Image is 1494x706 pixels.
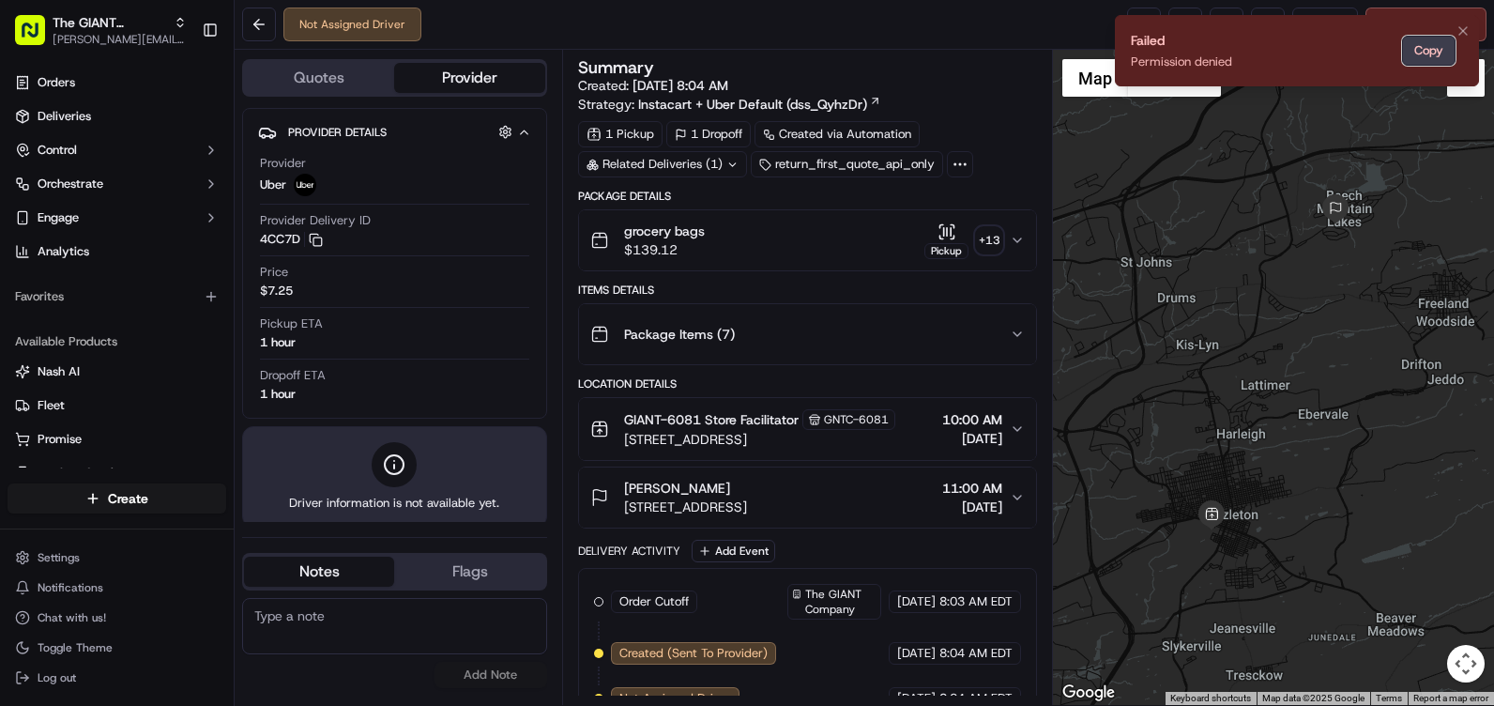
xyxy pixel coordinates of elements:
[1447,645,1485,683] button: Map camera controls
[1413,693,1488,703] a: Report a map error
[1402,36,1456,66] button: Copy
[38,670,76,685] span: Log out
[288,125,387,140] span: Provider Details
[260,283,293,299] span: $7.25
[624,240,705,259] span: $139.12
[177,272,301,291] span: API Documentation
[8,391,226,421] button: Fleet
[619,593,689,610] span: Order Cutoff
[751,151,943,177] div: return_first_quote_api_only
[187,318,227,332] span: Pylon
[15,363,219,380] a: Nash AI
[38,397,65,414] span: Fleet
[19,19,56,56] img: Nash
[624,222,705,240] span: grocery bags
[578,151,747,177] div: Related Deliveries (1)
[924,223,968,259] button: Pickup
[53,32,187,47] button: [PERSON_NAME][EMAIL_ADDRESS][PERSON_NAME][DOMAIN_NAME]
[897,645,936,662] span: [DATE]
[942,498,1002,516] span: [DATE]
[638,95,881,114] a: Instacart + Uber Default (dss_QyhzDr)
[8,282,226,312] div: Favorites
[633,77,728,94] span: [DATE] 8:04 AM
[619,645,768,662] span: Created (Sent To Provider)
[260,155,306,172] span: Provider
[38,209,79,226] span: Engage
[38,243,89,260] span: Analytics
[38,363,80,380] span: Nash AI
[260,212,371,229] span: Provider Delivery ID
[624,410,799,429] span: GIANT-6081 Store Facilitator
[1376,693,1402,703] a: Terms (opens in new tab)
[319,185,342,207] button: Start new chat
[578,95,881,114] div: Strategy:
[579,304,1036,364] button: Package Items (7)
[1058,681,1120,705] img: Google
[294,174,316,196] img: profile_uber_ahold_partner.png
[15,431,219,448] a: Promise
[38,640,113,655] span: Toggle Theme
[578,376,1037,391] div: Location Details
[38,176,103,192] span: Orchestrate
[8,135,226,165] button: Control
[49,121,338,141] input: Got a question? Start typing here...
[53,13,166,32] button: The GIANT Company
[289,495,499,512] span: Driver information is not available yet.
[8,357,226,387] button: Nash AI
[8,635,226,661] button: Toggle Theme
[38,580,103,595] span: Notifications
[8,545,226,571] button: Settings
[260,334,296,351] div: 1 hour
[244,63,394,93] button: Quotes
[159,274,174,289] div: 💻
[8,101,226,131] a: Deliveries
[260,176,286,193] span: Uber
[260,386,296,403] div: 1 hour
[1262,693,1364,703] span: Map data ©2025 Google
[38,74,75,91] span: Orders
[151,265,309,299] a: 💻API Documentation
[260,231,323,248] button: 4CC7D
[624,479,730,498] span: [PERSON_NAME]
[244,557,394,587] button: Notes
[1131,31,1232,50] div: Failed
[1131,54,1232,70] div: Permission denied
[942,479,1002,498] span: 11:00 AM
[579,468,1036,528] button: [PERSON_NAME][STREET_ADDRESS]11:00 AM[DATE]
[38,550,80,565] span: Settings
[8,665,226,691] button: Log out
[1170,692,1251,705] button: Keyboard shortcuts
[8,203,226,233] button: Engage
[666,121,751,147] div: 1 Dropoff
[11,265,151,299] a: 📗Knowledge Base
[8,68,226,98] a: Orders
[578,59,654,76] h3: Summary
[942,429,1002,448] span: [DATE]
[8,327,226,357] div: Available Products
[260,315,323,332] span: Pickup ETA
[394,63,544,93] button: Provider
[939,645,1013,662] span: 8:04 AM EDT
[8,8,194,53] button: The GIANT Company[PERSON_NAME][EMAIL_ADDRESS][PERSON_NAME][DOMAIN_NAME]
[624,498,747,516] span: [STREET_ADDRESS]
[897,593,936,610] span: [DATE]
[64,179,308,198] div: Start new chat
[1058,681,1120,705] a: Open this area in Google Maps (opens a new window)
[924,223,1002,259] button: Pickup+13
[64,198,237,213] div: We're available if you need us!
[805,587,877,617] span: The GIANT Company
[38,465,128,482] span: Product Catalog
[19,179,53,213] img: 1736555255976-a54dd68f-1ca7-489b-9aae-adbdc363a1c4
[638,95,867,114] span: Instacart + Uber Default (dss_QyhzDr)
[8,483,226,514] button: Create
[108,489,148,508] span: Create
[578,544,680,559] div: Delivery Activity
[1062,59,1128,97] button: Show street map
[579,398,1036,460] button: GIANT-6081 Store FacilitatorGNTC-6081[STREET_ADDRESS]10:00 AM[DATE]
[260,264,288,281] span: Price
[578,283,1037,298] div: Items Details
[8,169,226,199] button: Orchestrate
[394,557,544,587] button: Flags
